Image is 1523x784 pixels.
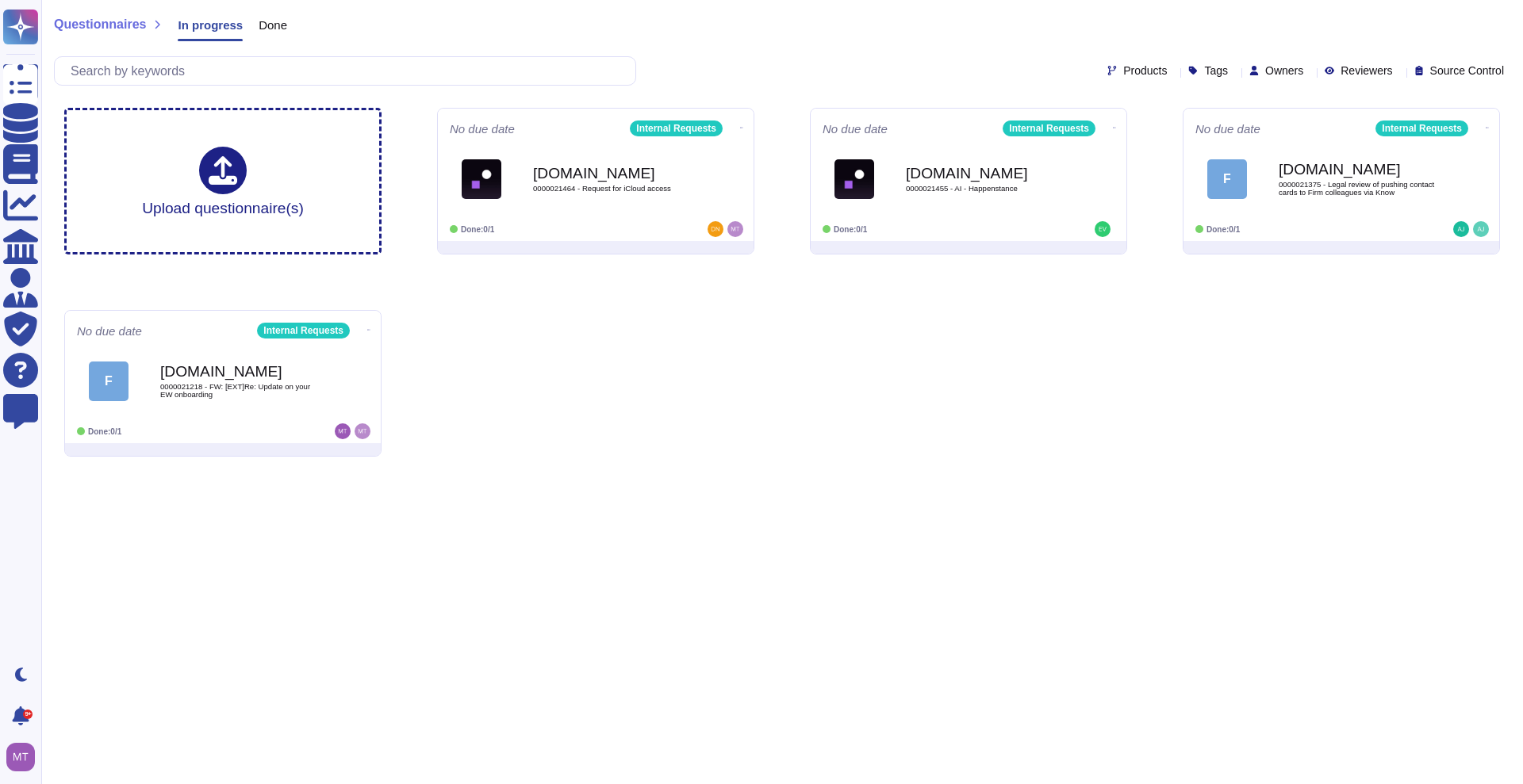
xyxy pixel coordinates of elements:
[708,221,723,237] img: user
[6,743,35,771] img: user
[160,383,319,398] span: 0000021218 - FW: [EXT]Re: Update on your EW onboarding
[1123,65,1167,76] span: Products
[335,423,351,439] img: user
[1430,65,1504,76] span: Source Control
[834,225,867,234] span: Done: 0/1
[160,364,319,379] b: [DOMAIN_NAME]
[1095,221,1111,237] img: user
[355,423,370,439] img: user
[1473,221,1489,237] img: user
[533,166,692,181] b: [DOMAIN_NAME]
[1207,159,1247,199] div: F
[54,18,146,31] span: Questionnaires
[1195,123,1260,135] span: No due date
[1341,65,1392,76] span: Reviewers
[259,19,287,31] span: Done
[1204,65,1228,76] span: Tags
[88,427,121,436] span: Done: 0/1
[3,740,46,774] button: user
[823,123,888,135] span: No due date
[178,19,243,31] span: In progress
[1207,225,1240,234] span: Done: 0/1
[23,709,33,719] div: 9+
[533,185,692,193] span: 0000021464 - Request for iCloud access
[1279,181,1437,196] span: 0000021375 - Legal review of pushing contact cards to Firm colleagues via Know
[63,57,635,85] input: Search by keywords
[461,225,494,234] span: Done: 0/1
[257,323,350,338] div: Internal Requests
[450,123,515,135] span: No due date
[142,147,304,216] div: Upload questionnaire(s)
[906,185,1065,193] span: 0000021455 - AI - Happenstance
[77,325,142,337] span: No due date
[462,159,501,199] img: Logo
[727,221,743,237] img: user
[834,159,874,199] img: Logo
[1279,162,1437,177] b: [DOMAIN_NAME]
[1003,120,1095,136] div: Internal Requests
[1265,65,1303,76] span: Owners
[1375,120,1468,136] div: Internal Requests
[1453,221,1469,237] img: user
[906,166,1065,181] b: [DOMAIN_NAME]
[89,361,129,401] div: F
[630,120,723,136] div: Internal Requests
